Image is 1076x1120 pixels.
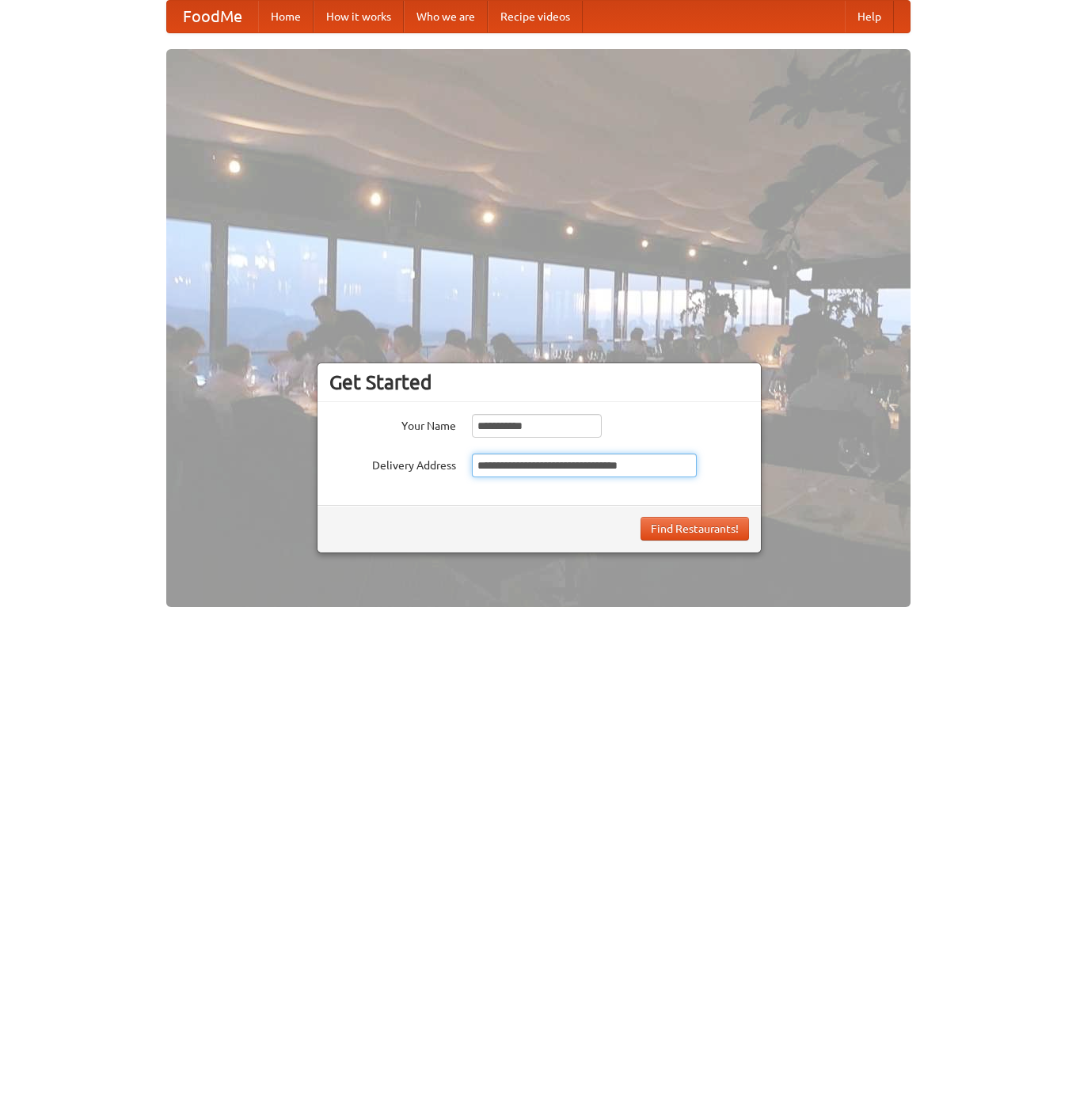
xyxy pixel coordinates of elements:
a: FoodMe [167,1,258,32]
label: Your Name [329,414,456,434]
a: Recipe videos [488,1,583,32]
a: How it works [314,1,404,32]
button: Find Restaurants! [641,517,749,541]
a: Who we are [404,1,488,32]
h3: Get Started [329,370,749,394]
a: Help [845,1,894,32]
a: Home [258,1,314,32]
label: Delivery Address [329,454,456,473]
